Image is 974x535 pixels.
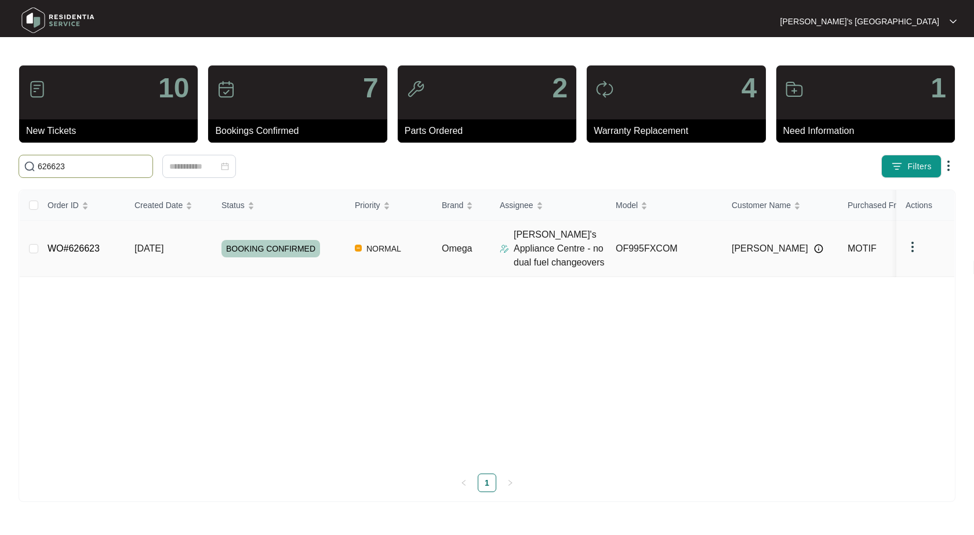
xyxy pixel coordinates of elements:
p: New Tickets [26,124,198,138]
p: 1 [931,74,946,102]
span: Assignee [500,199,533,212]
p: 4 [742,74,757,102]
span: [PERSON_NAME] [732,242,808,256]
img: search-icon [24,161,35,172]
th: Order ID [38,190,125,221]
span: Customer Name [732,199,791,212]
img: Vercel Logo [355,245,362,252]
th: Created Date [125,190,212,221]
span: Priority [355,199,380,212]
p: [PERSON_NAME]'s [GEOGRAPHIC_DATA] [780,16,939,27]
span: Filters [907,161,932,173]
span: left [460,479,467,486]
p: 7 [363,74,379,102]
a: 1 [478,474,496,492]
th: Purchased From [838,190,954,221]
img: dropdown arrow [950,19,957,24]
span: [DATE] [135,243,163,253]
img: icon [406,80,425,99]
span: MOTIF [848,243,877,253]
li: Previous Page [455,474,473,492]
span: right [507,479,514,486]
img: dropdown arrow [942,159,955,173]
img: icon [595,80,614,99]
button: right [501,474,519,492]
th: Customer Name [722,190,838,221]
span: Model [616,199,638,212]
p: 2 [552,74,568,102]
img: Assigner Icon [500,244,509,253]
span: BOOKING CONFIRMED [221,240,320,257]
input: Search by Order Id, Assignee Name, Customer Name, Brand and Model [38,160,148,173]
p: Warranty Replacement [594,124,765,138]
th: Actions [896,190,954,221]
p: Need Information [783,124,955,138]
p: Parts Ordered [405,124,576,138]
span: Omega [442,243,472,253]
th: Assignee [490,190,606,221]
th: Model [606,190,722,221]
span: Brand [442,199,463,212]
span: Order ID [48,199,79,212]
img: icon [217,80,235,99]
img: dropdown arrow [906,240,920,254]
th: Priority [346,190,433,221]
span: NORMAL [362,242,406,256]
img: filter icon [891,161,903,172]
button: left [455,474,473,492]
p: 10 [158,74,189,102]
a: WO#626623 [48,243,100,253]
th: Brand [433,190,490,221]
span: Purchased From [848,199,907,212]
p: Bookings Confirmed [215,124,387,138]
img: icon [785,80,804,99]
th: Status [212,190,346,221]
img: Info icon [814,244,823,253]
li: Next Page [501,474,519,492]
img: residentia service logo [17,3,99,38]
td: OF995FXCOM [606,221,722,277]
p: [PERSON_NAME]'s Appliance Centre - no dual fuel changeovers [514,228,606,270]
span: Created Date [135,199,183,212]
button: filter iconFilters [881,155,942,178]
img: icon [28,80,46,99]
span: Status [221,199,245,212]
